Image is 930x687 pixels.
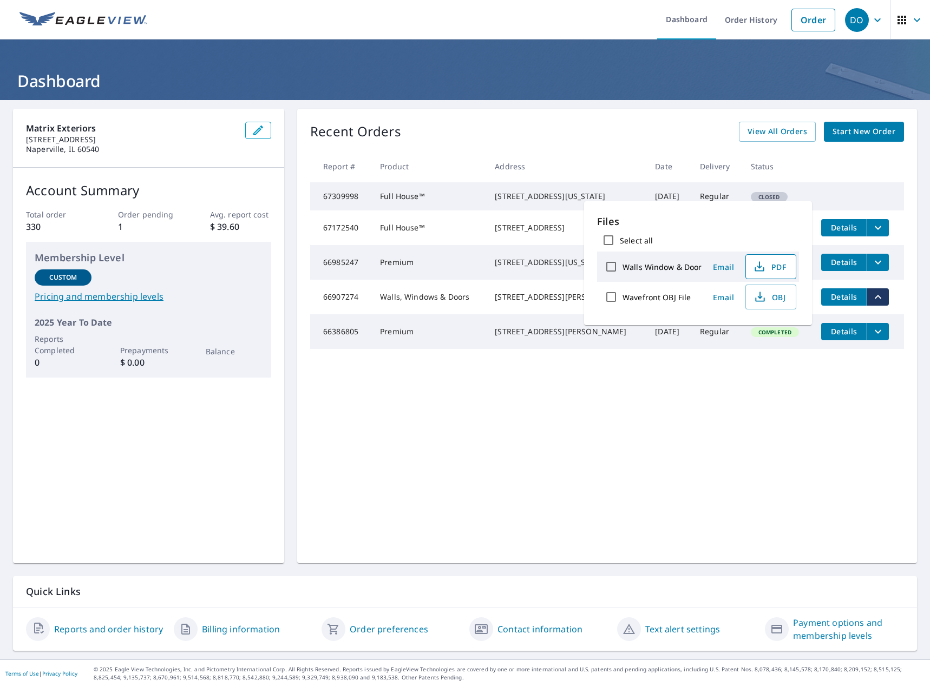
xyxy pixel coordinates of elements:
img: EV Logo [19,12,147,28]
td: 66985247 [310,245,371,280]
div: [STREET_ADDRESS][PERSON_NAME] [495,292,638,302]
td: Premium [371,314,486,349]
a: Order preferences [350,623,428,636]
a: Contact information [497,623,582,636]
p: | [5,670,77,677]
th: Date [646,150,691,182]
p: Prepayments [120,345,177,356]
button: detailsBtn-67172540 [821,219,867,236]
label: Walls Window & Door [623,262,702,272]
button: OBJ [745,285,796,309]
p: 2025 Year To Date [35,316,263,329]
p: Account Summary [26,181,271,200]
td: 66907274 [310,280,371,314]
p: Membership Level [35,250,263,265]
button: filesDropdownBtn-66386805 [867,323,889,340]
p: Total order [26,209,87,220]
th: Delivery [691,150,742,182]
th: Product [371,150,486,182]
p: Balance [206,346,263,357]
td: 67309998 [310,182,371,210]
span: Email [711,262,737,272]
div: [STREET_ADDRESS][US_STATE] [495,191,638,202]
button: PDF [745,254,796,279]
span: View All Orders [748,125,807,138]
span: Start New Order [833,125,895,138]
span: Details [828,292,860,302]
p: $ 0.00 [120,356,177,369]
p: Naperville, IL 60540 [26,144,237,154]
button: filesDropdownBtn-67172540 [867,219,889,236]
span: PDF [752,260,787,273]
th: Report # [310,150,371,182]
td: Walls, Windows & Doors [371,280,486,314]
a: Privacy Policy [42,670,77,677]
td: 67172540 [310,210,371,245]
p: Custom [49,273,77,282]
span: Closed [752,193,787,201]
td: 66386805 [310,314,371,349]
th: Address [486,150,646,182]
p: $ 39.60 [210,220,271,233]
div: [STREET_ADDRESS][PERSON_NAME] [495,326,638,337]
p: 0 [35,356,91,369]
button: detailsBtn-66985247 [821,254,867,271]
span: Details [828,326,860,336]
td: [DATE] [646,182,691,210]
span: Details [828,257,860,267]
p: Recent Orders [310,122,401,142]
div: [STREET_ADDRESS][US_STATE] [495,257,638,268]
label: Wavefront OBJ File [623,292,691,302]
td: Full House™ [371,210,486,245]
td: Premium [371,245,486,280]
th: Status [742,150,813,182]
div: [STREET_ADDRESS] [495,222,638,233]
td: [DATE] [646,314,691,349]
button: Email [706,289,741,306]
a: View All Orders [739,122,816,142]
button: detailsBtn-66907274 [821,288,867,306]
p: Reports Completed [35,333,91,356]
p: Avg. report cost [210,209,271,220]
a: Billing information [202,623,280,636]
p: Files [597,214,799,229]
td: Regular [691,314,742,349]
span: Completed [752,328,798,336]
a: Start New Order [824,122,904,142]
p: 330 [26,220,87,233]
span: Details [828,222,860,233]
button: filesDropdownBtn-66907274 [867,288,889,306]
td: Full House™ [371,182,486,210]
td: Regular [691,182,742,210]
button: filesDropdownBtn-66985247 [867,254,889,271]
p: 1 [118,220,179,233]
a: Text alert settings [645,623,720,636]
a: Terms of Use [5,670,39,677]
a: Pricing and membership levels [35,290,263,303]
p: [STREET_ADDRESS] [26,135,237,144]
a: Reports and order history [54,623,163,636]
span: Email [711,292,737,302]
h1: Dashboard [13,70,917,92]
p: Quick Links [26,585,904,598]
p: Matrix Exteriors [26,122,237,135]
span: OBJ [752,290,787,303]
a: Order [791,9,835,31]
label: Select all [620,235,653,246]
button: Email [706,259,741,275]
p: © 2025 Eagle View Technologies, Inc. and Pictometry International Corp. All Rights Reserved. Repo... [94,665,925,682]
button: detailsBtn-66386805 [821,323,867,340]
p: Order pending [118,209,179,220]
div: DO [845,8,869,32]
a: Payment options and membership levels [793,616,904,642]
